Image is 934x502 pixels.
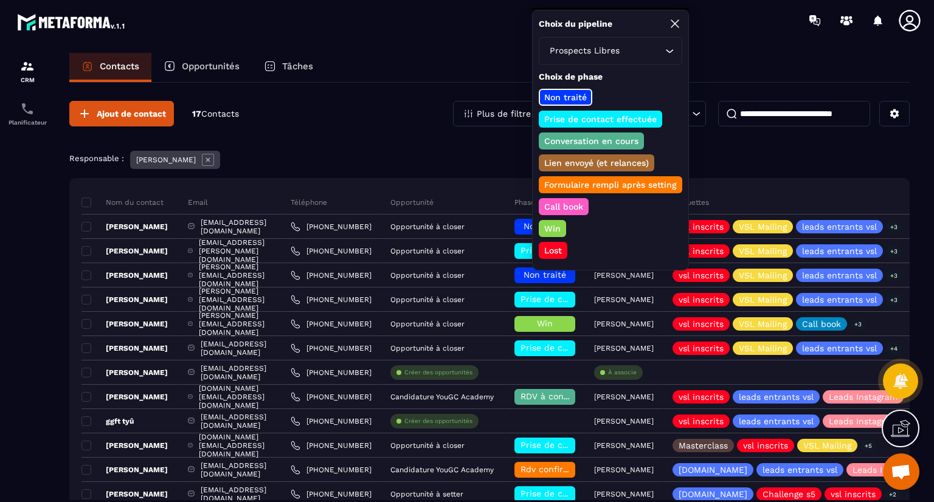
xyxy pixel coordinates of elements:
p: [PERSON_NAME] [81,489,168,499]
a: [PHONE_NUMBER] [291,343,372,353]
p: Opportunité à closer [390,320,465,328]
p: [PERSON_NAME] [81,392,168,402]
p: VSL Mailing [739,247,787,255]
span: Prise de contact effectuée [521,246,633,255]
p: [PERSON_NAME] [81,270,168,280]
p: +3 [850,318,866,331]
p: vsl inscrits [679,344,724,352]
span: Rdv confirmé ✅ [521,464,589,474]
p: Étiquettes [673,198,709,207]
p: VSL Mailing [739,222,787,231]
p: [PERSON_NAME] [81,295,168,304]
p: vsl inscrits [743,441,788,450]
p: CRM [3,77,52,83]
p: vsl inscrits [679,417,724,425]
p: Nom du contact [81,198,164,207]
p: +3 [886,269,902,282]
p: VSL Mailing [739,320,787,328]
p: [PERSON_NAME] [136,156,196,164]
div: Search for option [539,37,682,65]
button: Ajout de contact [69,101,174,126]
p: [PERSON_NAME] [594,344,654,352]
p: Planificateur [3,119,52,126]
p: leads entrants vsl [739,393,814,401]
p: [PERSON_NAME] [594,320,654,328]
img: scheduler [20,101,35,116]
p: Candidature YouGC Academy [390,466,494,474]
p: Contacts [100,61,139,72]
span: Prospects Libres [547,44,622,58]
p: VSL Mailing [739,295,787,304]
p: Lien envoyé (et relances) [542,157,651,169]
input: Search for option [622,44,662,58]
p: [PERSON_NAME] [81,368,168,377]
span: Prise de contact effectuée [521,294,633,304]
p: Phase [514,198,535,207]
a: [PHONE_NUMBER] [291,489,372,499]
p: leads entrants vsl [802,247,877,255]
p: vsl inscrits [679,271,724,280]
p: [PERSON_NAME] [594,393,654,401]
p: Téléphone [291,198,327,207]
a: [PHONE_NUMBER] [291,319,372,329]
p: Opportunité à closer [390,247,465,255]
p: Conversation en cours [542,135,640,147]
p: leads entrants vsl [802,271,877,280]
p: Opportunité à closer [390,295,465,304]
p: +4 [886,342,902,355]
p: [PERSON_NAME] [594,441,654,450]
a: schedulerschedulerPlanificateur [3,92,52,135]
a: Ouvrir le chat [883,453,919,490]
a: [PHONE_NUMBER] [291,465,372,475]
p: Non traité [542,91,589,103]
img: formation [20,59,35,74]
a: [PHONE_NUMBER] [291,441,372,450]
p: Leads Instagram [829,393,898,401]
p: +3 [886,294,902,306]
p: Leads Instagram [853,466,921,474]
p: Choix de phase [539,71,682,83]
p: Lost [542,244,564,256]
p: Plus de filtre [477,109,531,118]
p: Challenge s5 [763,490,815,498]
p: Opportunité à closer [390,344,465,352]
p: [PERSON_NAME] [594,466,654,474]
span: Ajout de contact [97,108,166,120]
p: leads entrants vsl [802,222,877,231]
p: Créer des opportunités [404,417,472,425]
p: Candidature YouGC Academy [390,393,494,401]
p: vsl inscrits [679,247,724,255]
span: RDV à confimer ❓ [521,391,599,401]
span: Contacts [201,109,239,119]
p: Leads Instagram [829,417,898,425]
span: Prise de contact effectuée [521,343,633,352]
p: Prise de contact effectuée [542,113,659,125]
p: [PERSON_NAME] [81,319,168,329]
p: ggft tyû [81,416,134,426]
p: Call book [542,201,585,213]
p: vsl inscrits [679,222,724,231]
p: +2 [885,488,901,501]
p: Masterclass [679,441,728,450]
a: [PHONE_NUMBER] [291,246,372,256]
p: Formulaire rempli après setting [542,179,679,191]
p: Opportunité à setter [390,490,463,498]
p: [PERSON_NAME] [81,465,168,475]
p: +3 [886,245,902,258]
p: Win [542,222,562,235]
a: Contacts [69,53,151,82]
p: leads entrants vsl [739,417,814,425]
p: leads entrants vsl [802,295,877,304]
p: vsl inscrits [831,490,876,498]
p: vsl inscrits [679,295,724,304]
p: Opportunité à closer [390,222,465,231]
p: [PERSON_NAME] [594,271,654,280]
a: Tâches [252,53,325,82]
a: [PHONE_NUMBER] [291,392,372,402]
p: vsl inscrits [679,320,724,328]
p: [PERSON_NAME] [81,343,168,353]
span: Non traité [524,270,566,280]
p: Créer des opportunités [404,368,472,377]
p: [DOMAIN_NAME] [679,466,747,474]
p: [PERSON_NAME] [81,222,168,232]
